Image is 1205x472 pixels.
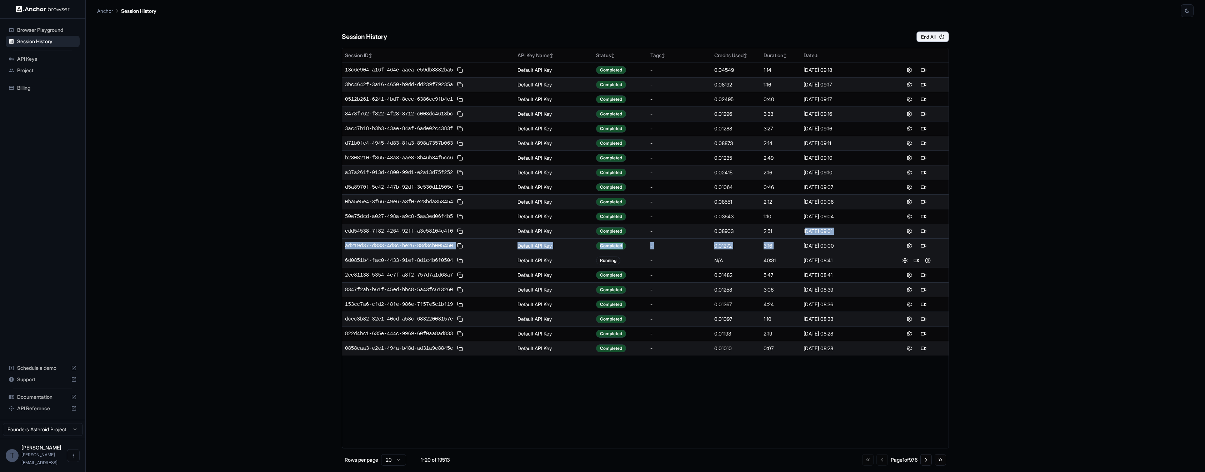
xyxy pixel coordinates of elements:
div: - [650,66,709,74]
span: Billing [17,84,77,91]
span: Schedule a demo [17,364,68,372]
div: 1:14 [764,66,798,74]
div: 2:16 [764,169,798,176]
div: 1:10 [764,316,798,323]
div: - [650,301,709,308]
td: Default API Key [515,77,594,92]
div: Completed [596,300,626,308]
div: Completed [596,286,626,294]
div: 0.01272 [714,242,758,249]
div: Status [596,52,645,59]
span: 3ac47b18-b3b3-43ae-84af-6ade02c4383f [345,125,453,132]
nav: breadcrumb [97,7,156,15]
div: Completed [596,66,626,74]
div: 0.08192 [714,81,758,88]
div: - [650,257,709,264]
span: 153cc7a6-cfd2-48fe-986e-7f57e5c1bf19 [345,301,453,308]
div: 2:49 [764,154,798,162]
div: Completed [596,213,626,220]
div: 2:14 [764,140,798,147]
span: 8347f2ab-b61f-45ed-bbc8-5a43fc613260 [345,286,453,293]
div: Completed [596,154,626,162]
div: - [650,110,709,118]
span: Project [17,67,77,74]
div: Support [6,374,80,385]
span: a37a261f-013d-4800-99d1-e2a13d75f252 [345,169,453,176]
div: Tags [650,52,709,59]
div: [DATE] 08:39 [804,286,881,293]
td: Default API Key [515,92,594,106]
div: Running [596,257,620,264]
div: Completed [596,110,626,118]
div: 0.02415 [714,169,758,176]
div: 4:24 [764,301,798,308]
div: Session ID [345,52,512,59]
span: dcec3b82-32e1-40cd-a58c-68322008157e [345,316,453,323]
div: 0.01296 [714,110,758,118]
div: T [6,449,19,462]
span: d71b0fe4-4945-4d83-8fa3-898a7357b063 [345,140,453,147]
div: [DATE] 09:17 [804,81,881,88]
div: 0.01258 [714,286,758,293]
div: [DATE] 08:33 [804,316,881,323]
div: - [650,228,709,235]
div: Browser Playground [6,24,80,36]
div: - [650,272,709,279]
div: 0.01482 [714,272,758,279]
span: 3bc4642f-3a16-4650-b9dd-dd239f79235a [345,81,453,88]
div: [DATE] 09:04 [804,213,881,220]
td: Default API Key [515,326,594,341]
div: API Keys [6,53,80,65]
span: 6d0851b4-fac0-4433-91ef-8d1c4b6f0504 [345,257,453,264]
div: 0.01010 [714,345,758,352]
td: Default API Key [515,268,594,282]
div: 40:31 [764,257,798,264]
span: Support [17,376,68,383]
p: Session History [121,7,156,15]
td: Default API Key [515,297,594,312]
div: 0.01367 [714,301,758,308]
span: ↕ [661,53,665,58]
div: Schedule a demo [6,362,80,374]
div: [DATE] 08:41 [804,272,881,279]
div: Date [804,52,881,59]
span: tom@asteroid.ai [21,452,57,465]
div: [DATE] 09:17 [804,96,881,103]
div: 0:46 [764,184,798,191]
div: - [650,81,709,88]
div: Completed [596,271,626,279]
div: Duration [764,52,798,59]
div: Completed [596,330,626,338]
div: - [650,96,709,103]
div: 0.01064 [714,184,758,191]
div: 3:06 [764,286,798,293]
div: - [650,125,709,132]
div: 5:47 [764,272,798,279]
div: Session History [6,36,80,47]
div: [DATE] 09:06 [804,198,881,205]
div: Page 1 of 976 [891,456,917,463]
div: Documentation [6,391,80,403]
div: - [650,242,709,249]
span: 13c6e904-a16f-464e-aaea-e59db8382ba5 [345,66,453,74]
div: 0.02495 [714,96,758,103]
div: 0.08873 [714,140,758,147]
div: 1-20 of 19513 [417,456,453,463]
span: ↓ [815,53,818,58]
div: 0.04549 [714,66,758,74]
div: [DATE] 09:10 [804,169,881,176]
div: [DATE] 09:01 [804,228,881,235]
div: Completed [596,95,626,103]
div: Completed [596,125,626,133]
div: 1:10 [764,213,798,220]
td: Default API Key [515,63,594,77]
span: 50e75dcd-a027-498a-a9c8-5aa3ed06f4b5 [345,213,453,220]
div: - [650,184,709,191]
div: 0.08551 [714,198,758,205]
div: [DATE] 09:07 [804,184,881,191]
span: ad219d37-d833-4d8c-be26-88d3cb005450 [345,242,453,249]
div: [DATE] 08:28 [804,345,881,352]
div: 2:51 [764,228,798,235]
td: Default API Key [515,253,594,268]
span: b2308210-f865-43a3-aae8-8b46b34f5cc6 [345,154,453,162]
